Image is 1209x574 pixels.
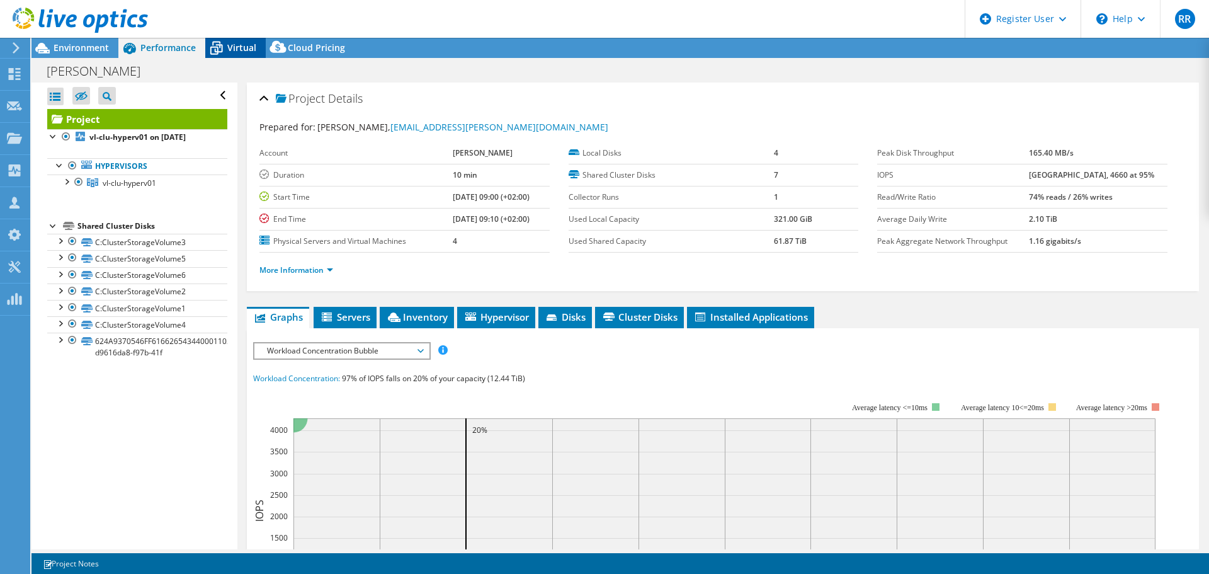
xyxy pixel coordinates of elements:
label: Start Time [259,191,453,204]
a: vl-clu-hyperv01 on [DATE] [47,129,227,146]
text: 1500 [270,532,288,543]
text: IOPS [253,500,266,522]
b: 2.10 TiB [1029,214,1057,224]
tspan: Average latency <=10ms [852,403,928,412]
label: Account [259,147,453,159]
a: C:ClusterStorageVolume2 [47,284,227,300]
label: Collector Runs [569,191,774,204]
a: Project [47,109,227,129]
b: [DATE] 09:00 (+02:00) [453,192,530,202]
a: 624A9370546FF6166265434400011020-d9616da8-f97b-41f [47,333,227,360]
b: [GEOGRAPHIC_DATA], 4660 at 95% [1029,169,1154,180]
span: vl-clu-hyperv01 [103,178,156,188]
b: 61.87 TiB [774,236,807,246]
span: Cloud Pricing [288,42,345,54]
label: Local Disks [569,147,774,159]
a: vl-clu-hyperv01 [47,175,227,191]
span: Hypervisor [463,311,529,323]
b: 7 [774,169,778,180]
a: More Information [259,265,333,275]
span: Virtual [227,42,256,54]
span: [PERSON_NAME], [317,121,608,133]
label: Physical Servers and Virtual Machines [259,235,453,248]
b: 1 [774,192,778,202]
h1: [PERSON_NAME] [41,64,160,78]
label: Average Daily Write [877,213,1028,226]
b: [PERSON_NAME] [453,147,513,158]
a: C:ClusterStorageVolume1 [47,300,227,316]
a: [EMAIL_ADDRESS][PERSON_NAME][DOMAIN_NAME] [390,121,608,133]
span: Project [276,93,325,105]
span: Performance [140,42,196,54]
label: Duration [259,169,453,181]
span: 97% of IOPS falls on 20% of your capacity (12.44 TiB) [342,373,525,384]
b: [DATE] 09:10 (+02:00) [453,214,530,224]
text: 20% [472,425,487,435]
span: Workload Concentration: [253,373,340,384]
label: Peak Aggregate Network Throughput [877,235,1028,248]
b: 10 min [453,169,477,180]
label: Shared Cluster Disks [569,169,774,181]
label: End Time [259,213,453,226]
label: Used Shared Capacity [569,235,774,248]
b: 74% reads / 26% writes [1029,192,1113,202]
span: RR [1175,9,1195,29]
span: Servers [320,311,370,323]
text: Average latency >20ms [1076,403,1147,412]
label: Used Local Capacity [569,213,774,226]
svg: \n [1096,13,1108,25]
text: 2500 [270,490,288,500]
a: C:ClusterStorageVolume6 [47,267,227,284]
text: 3000 [270,468,288,479]
span: Graphs [253,311,303,323]
a: Project Notes [34,556,108,571]
b: 4 [453,236,457,246]
a: C:ClusterStorageVolume4 [47,316,227,333]
span: Workload Concentration Bubble [261,343,423,359]
span: Environment [54,42,109,54]
span: Cluster Disks [601,311,678,323]
div: Shared Cluster Disks [77,219,227,234]
text: 4000 [270,425,288,435]
label: IOPS [877,169,1028,181]
a: C:ClusterStorageVolume3 [47,234,227,250]
b: 321.00 GiB [774,214,812,224]
a: Hypervisors [47,158,227,175]
span: Inventory [386,311,448,323]
text: 3500 [270,446,288,457]
text: 2000 [270,511,288,522]
b: 1.16 gigabits/s [1029,236,1081,246]
b: 165.40 MB/s [1029,147,1074,158]
a: C:ClusterStorageVolume5 [47,250,227,267]
b: 4 [774,147,778,158]
label: Peak Disk Throughput [877,147,1028,159]
span: Installed Applications [693,311,808,323]
b: vl-clu-hyperv01 on [DATE] [89,132,186,142]
tspan: Average latency 10<=20ms [961,403,1044,412]
label: Prepared for: [259,121,315,133]
label: Read/Write Ratio [877,191,1028,204]
span: Details [328,91,363,106]
span: Disks [545,311,586,323]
